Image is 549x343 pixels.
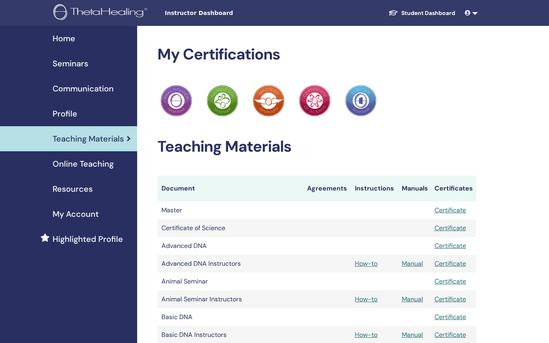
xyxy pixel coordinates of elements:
[207,85,238,116] img: Practitioner
[157,45,476,64] h2: My Certifications
[430,176,476,201] th: Certificates
[355,330,377,339] a: How-to
[345,85,377,116] img: Practitioner
[53,158,114,170] span: Online Teaching
[53,208,99,220] span: My Account
[165,9,286,17] span: Instructor Dashboard
[382,6,462,21] a: Student Dashboard
[435,313,466,321] a: Certificate
[53,108,77,120] span: Profile
[303,176,351,201] th: Agreements
[161,85,192,116] img: Practitioner
[53,83,114,95] span: Communication
[53,32,75,44] span: Home
[53,233,123,245] span: Highlighted Profile
[157,290,303,308] td: Animal Seminar Instructors
[53,4,150,22] img: logo.png
[388,9,398,16] img: graduation-cap-white.svg
[435,330,466,339] a: Certificate
[157,201,303,219] td: Master
[435,206,466,214] a: Certificate
[53,183,93,195] span: Resources
[53,133,124,145] span: Teaching Materials
[435,295,466,303] a: Certificate
[157,138,476,156] h2: Teaching Materials
[157,273,303,290] td: Animal Seminar
[53,57,88,70] span: Seminars
[435,259,466,268] a: Certificate
[157,219,303,237] td: Certificate of Science
[299,85,331,116] img: Practitioner
[435,277,466,286] a: Certificate
[157,308,303,326] td: Basic DNA
[157,255,303,273] td: Advanced DNA Instructors
[253,85,284,116] img: Practitioner
[351,176,398,201] th: Instructions
[157,176,303,201] th: Document
[402,330,423,339] a: Manual
[157,237,303,255] td: Advanced DNA
[355,295,377,303] a: How-to
[435,241,466,250] a: Certificate
[398,176,430,201] th: Manuals
[402,295,423,303] a: Manual
[402,259,423,268] a: Manual
[435,224,466,232] a: Certificate
[355,259,377,268] a: How-to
